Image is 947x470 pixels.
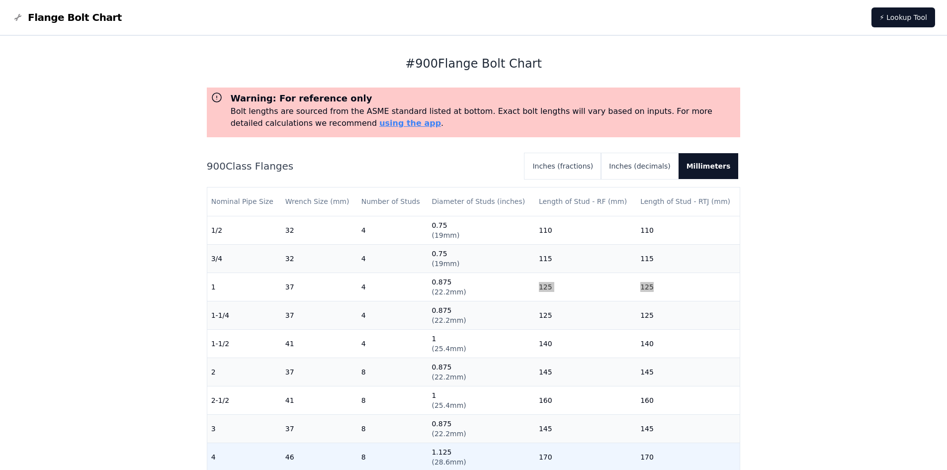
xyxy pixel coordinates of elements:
button: Millimeters [679,153,739,179]
td: 140 [535,329,636,358]
td: 160 [636,386,740,414]
span: ( 22.2mm ) [431,316,466,324]
td: 0.75 [428,216,534,244]
td: 110 [636,216,740,244]
a: using the app [379,118,441,128]
td: 145 [636,358,740,386]
th: Nominal Pipe Size [207,188,281,216]
span: ( 25.4mm ) [431,401,466,409]
td: 4 [357,301,428,329]
h3: Warning: For reference only [231,92,737,105]
td: 145 [636,414,740,443]
img: Flange Bolt Chart Logo [12,11,24,23]
td: 32 [281,216,357,244]
span: ( 22.2mm ) [431,288,466,296]
td: 4 [357,273,428,301]
td: 0.875 [428,414,534,443]
td: 125 [636,273,740,301]
td: 8 [357,358,428,386]
span: ( 28.6mm ) [431,458,466,466]
td: 37 [281,414,357,443]
td: 1-1/4 [207,301,281,329]
span: ( 19mm ) [431,260,459,268]
td: 125 [636,301,740,329]
td: 0.875 [428,358,534,386]
td: 145 [535,414,636,443]
th: Wrench Size (mm) [281,188,357,216]
td: 140 [636,329,740,358]
td: 1 [428,386,534,414]
td: 41 [281,386,357,414]
td: 1 [207,273,281,301]
td: 37 [281,273,357,301]
td: 0.75 [428,244,534,273]
td: 0.875 [428,301,534,329]
td: 37 [281,301,357,329]
td: 4 [357,244,428,273]
td: 110 [535,216,636,244]
td: 125 [535,301,636,329]
th: Number of Studs [357,188,428,216]
td: 1/2 [207,216,281,244]
td: 115 [535,244,636,273]
td: 115 [636,244,740,273]
td: 2 [207,358,281,386]
span: ( 22.2mm ) [431,373,466,381]
span: ( 22.2mm ) [431,430,466,438]
button: Inches (decimals) [601,153,678,179]
td: 3 [207,414,281,443]
td: 160 [535,386,636,414]
h1: # 900 Flange Bolt Chart [207,56,741,72]
span: Flange Bolt Chart [28,10,122,24]
a: Flange Bolt Chart LogoFlange Bolt Chart [12,10,122,24]
td: 4 [357,216,428,244]
span: ( 19mm ) [431,231,459,239]
td: 8 [357,414,428,443]
td: 1 [428,329,534,358]
td: 0.875 [428,273,534,301]
td: 2-1/2 [207,386,281,414]
th: Diameter of Studs (inches) [428,188,534,216]
a: ⚡ Lookup Tool [871,7,935,27]
h2: 900 Class Flanges [207,159,517,173]
td: 32 [281,244,357,273]
th: Length of Stud - RTJ (mm) [636,188,740,216]
p: Bolt lengths are sourced from the ASME standard listed at bottom. Exact bolt lengths will vary ba... [231,105,737,129]
td: 125 [535,273,636,301]
td: 1-1/2 [207,329,281,358]
td: 41 [281,329,357,358]
td: 145 [535,358,636,386]
td: 3/4 [207,244,281,273]
td: 8 [357,386,428,414]
span: ( 25.4mm ) [431,345,466,353]
td: 37 [281,358,357,386]
button: Inches (fractions) [524,153,601,179]
td: 4 [357,329,428,358]
th: Length of Stud - RF (mm) [535,188,636,216]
